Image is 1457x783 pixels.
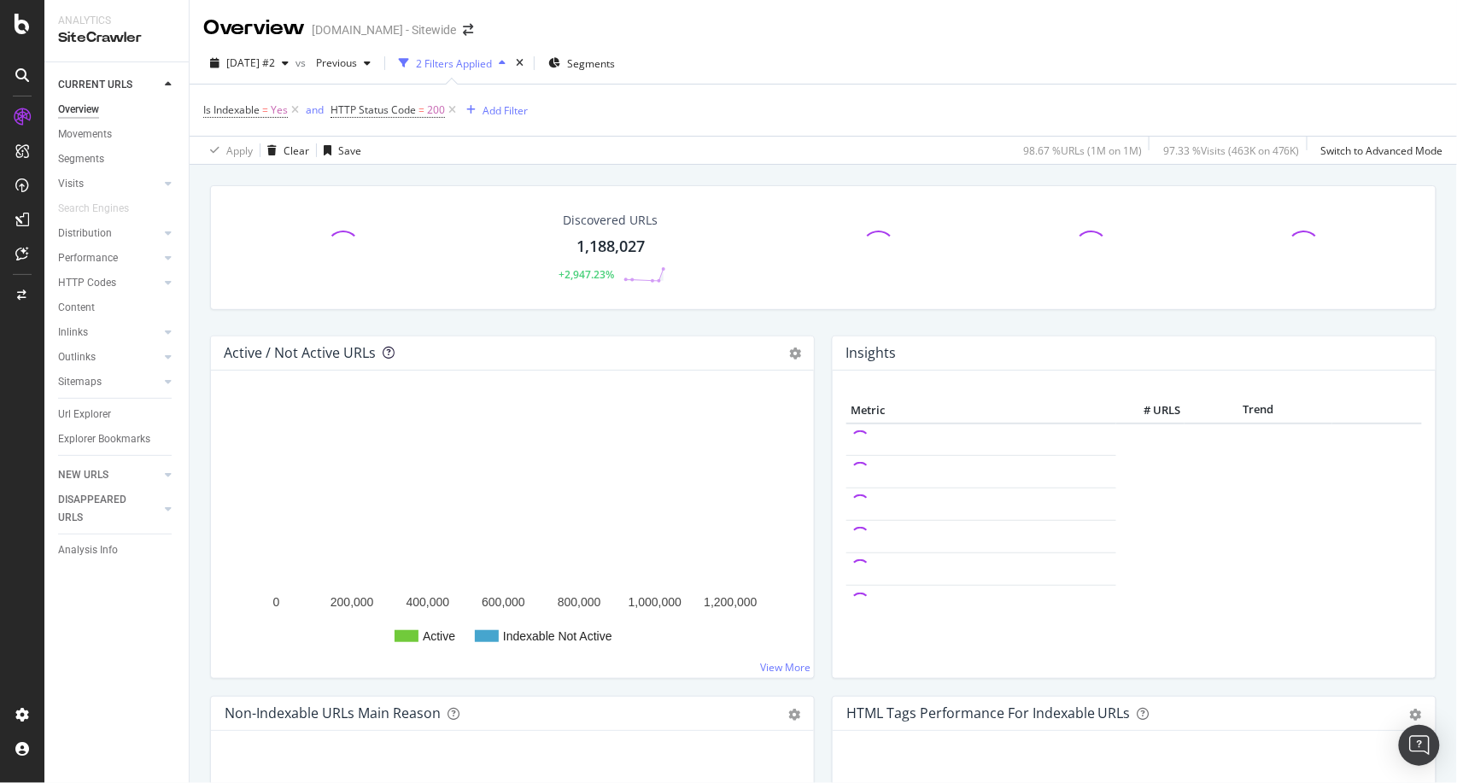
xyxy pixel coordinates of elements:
[58,373,160,391] a: Sitemaps
[1410,709,1422,721] div: gear
[203,137,253,164] button: Apply
[58,466,160,484] a: NEW URLS
[846,398,1116,424] th: Metric
[846,342,896,365] h4: Insights
[482,595,525,609] text: 600,000
[58,274,116,292] div: HTTP Codes
[331,102,416,117] span: HTTP Status Code
[58,249,160,267] a: Performance
[273,595,280,609] text: 0
[559,267,615,282] div: +2,947.23%
[58,101,177,119] a: Overview
[203,102,260,117] span: Is Indexable
[58,249,118,267] div: Performance
[58,76,160,94] a: CURRENT URLS
[58,541,177,559] a: Analysis Info
[317,137,361,164] button: Save
[271,98,288,122] span: Yes
[312,21,456,38] div: [DOMAIN_NAME] - Sitewide
[58,274,160,292] a: HTTP Codes
[760,660,810,675] a: View More
[226,56,275,70] span: 2025 Aug. 21st #2
[564,212,658,229] div: Discovered URLs
[58,299,177,317] a: Content
[846,704,1131,722] div: HTML Tags Performance for Indexable URLs
[58,348,160,366] a: Outlinks
[58,541,118,559] div: Analysis Info
[58,491,160,527] a: DISAPPEARED URLS
[338,143,361,158] div: Save
[58,14,175,28] div: Analytics
[58,406,177,424] a: Url Explorer
[225,398,793,664] svg: A chart.
[58,200,146,218] a: Search Engines
[1185,398,1332,424] th: Trend
[423,629,455,643] text: Active
[1399,725,1440,766] div: Open Intercom Messenger
[576,236,645,258] div: 1,188,027
[58,491,144,527] div: DISAPPEARED URLS
[58,150,177,168] a: Segments
[1314,137,1443,164] button: Switch to Advanced Mode
[558,595,601,609] text: 800,000
[58,324,88,342] div: Inlinks
[567,56,615,71] span: Segments
[58,28,175,48] div: SiteCrawler
[224,342,376,365] h4: Active / Not Active URLs
[416,56,492,71] div: 2 Filters Applied
[512,55,527,72] div: times
[226,143,253,158] div: Apply
[225,704,441,722] div: Non-Indexable URLs Main Reason
[427,98,445,122] span: 200
[203,50,295,77] button: [DATE] #2
[58,348,96,366] div: Outlinks
[418,102,424,117] span: =
[58,373,102,391] div: Sitemaps
[483,103,528,118] div: Add Filter
[629,595,682,609] text: 1,000,000
[331,595,374,609] text: 200,000
[58,225,160,242] a: Distribution
[58,126,177,143] a: Movements
[262,102,268,117] span: =
[789,348,801,359] i: Options
[58,175,84,193] div: Visits
[58,101,99,119] div: Overview
[1163,143,1300,158] div: 97.33 % Visits ( 463K on 476K )
[704,595,757,609] text: 1,200,000
[463,24,473,36] div: arrow-right-arrow-left
[58,200,129,218] div: Search Engines
[541,50,622,77] button: Segments
[392,50,512,77] button: 2 Filters Applied
[58,150,104,168] div: Segments
[58,406,111,424] div: Url Explorer
[459,100,528,120] button: Add Filter
[309,50,377,77] button: Previous
[58,299,95,317] div: Content
[284,143,309,158] div: Clear
[203,14,305,43] div: Overview
[788,709,800,721] div: gear
[58,126,112,143] div: Movements
[309,56,357,70] span: Previous
[1116,398,1185,424] th: # URLS
[306,102,324,117] div: and
[295,56,309,70] span: vs
[58,175,160,193] a: Visits
[58,430,150,448] div: Explorer Bookmarks
[407,595,450,609] text: 400,000
[1023,143,1142,158] div: 98.67 % URLs ( 1M on 1M )
[58,430,177,448] a: Explorer Bookmarks
[58,324,160,342] a: Inlinks
[503,629,612,643] text: Indexable Not Active
[306,102,324,118] button: and
[58,225,112,242] div: Distribution
[260,137,309,164] button: Clear
[58,466,108,484] div: NEW URLS
[1321,143,1443,158] div: Switch to Advanced Mode
[58,76,132,94] div: CURRENT URLS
